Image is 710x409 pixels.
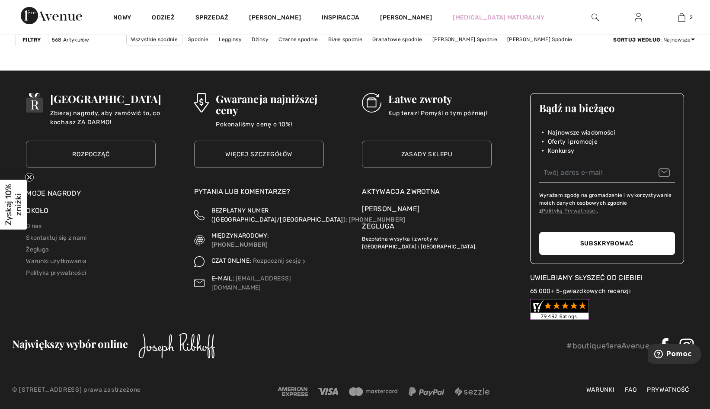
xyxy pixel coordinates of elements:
[690,13,693,21] span: 2
[211,275,291,291] a: [EMAIL_ADDRESS][DOMAIN_NAME]
[635,12,642,23] img: Moje informacje
[592,12,599,23] img: Szukaj w witrynie
[362,187,440,196] font: Aktywacja zwrotna
[455,387,489,396] img: Sezzle
[194,206,205,224] img: Bezpłatny numer (Kanada/USA)
[648,344,701,366] iframe: Opens a widget where you can find more information
[388,93,488,104] h3: Łatwe zwroty
[26,258,86,265] a: Warunki użytkowania
[539,232,675,255] button: Subskrybować
[195,14,228,23] a: Sprzedaż
[368,34,426,45] a: Granatowe spodnie
[211,207,343,223] span: BEZPŁATNY NUMER ([GEOGRAPHIC_DATA]/[GEOGRAPHIC_DATA]
[349,387,398,396] img: Mastercard
[25,173,34,181] button: Zamknij zwiastun
[503,34,576,45] a: [PERSON_NAME] Spodnie
[194,93,209,113] img: Lowest Price Guarantee
[126,33,182,45] a: Wszystkie spodnie
[274,34,322,45] a: Czarne spodnie
[542,208,597,214] a: Polityką Prywatności
[278,387,307,396] img: Amex
[253,257,307,264] a: Rozpocznij sesję
[211,241,268,248] a: [PHONE_NUMBER]
[362,187,492,197] a: Aktywacja zwrotna
[530,299,589,320] img: Customer Reviews
[362,141,492,168] a: Zasady sklepu
[343,216,406,223] a: ): [PHONE_NUMBER]
[539,191,675,215] label: Wyrażam zgodę na gromadzenie i wykorzystywanie moich danych osobowych zgodnie z .
[643,385,694,394] a: Prywatność
[26,141,156,168] a: Rozpocząć
[530,287,630,295] a: 65 000+ 5-gwiazdkowych recenzji
[184,34,213,45] a: Spodnie
[211,232,269,239] span: MIĘDZYNARODOWY:
[194,274,205,292] img: Skontaktuj się z nami
[380,13,432,22] a: [PERSON_NAME]
[656,338,672,354] img: Aktualności
[566,340,649,352] p: #boutique1ereAvenue
[3,184,23,225] span: Zyskaj 10% zniżki
[194,187,324,201] div: Pytania lub komentarze?
[26,222,42,230] a: O nas
[113,14,131,23] a: Nowy
[21,7,82,24] img: Aleja 1ère
[362,205,419,213] font: [PERSON_NAME]
[453,13,544,22] a: [MEDICAL_DATA] maturalny
[324,34,367,45] a: Białe spodnie
[362,222,394,230] a: Żegluga
[26,189,81,197] a: Moje nagrody
[628,12,649,23] a: Sign In
[194,141,324,168] a: Więcej szczegółów
[26,93,43,113] img: Avenue Rewards
[428,34,502,45] a: [PERSON_NAME] Spodnie
[301,258,307,264] img: Czat online
[216,120,324,137] p: Pokonaliśmy cenę o 10%!
[211,275,234,282] span: E-MAIL:
[582,385,619,394] a: Warunki
[22,36,41,44] strong: Filtry
[322,14,359,23] span: Inspiracja
[539,102,675,113] h3: Bądź na bieżąco
[548,137,598,146] span: Oferty i promocje
[152,14,175,23] a: Odzież
[409,387,445,396] img: Paypal
[388,109,488,126] p: Kup teraz! Pomyśl o tym później!
[660,12,703,23] a: 2
[12,385,241,394] p: © [STREET_ADDRESS] prawa zastrzeżone
[613,37,660,43] strong: Sortuj według
[247,34,273,45] a: Dżinsy
[26,234,86,242] a: Skontaktuj się z nami
[539,163,675,183] input: Twój adres e-mail
[613,37,691,43] font: : Najnowsze
[530,273,684,283] div: Uwielbiamy słyszeć od Ciebie!
[362,232,492,251] p: Bezpłatna wysyłka i zwroty w [GEOGRAPHIC_DATA] i [GEOGRAPHIC_DATA].
[249,14,301,23] a: [PERSON_NAME]
[362,204,492,214] a: [PERSON_NAME]
[548,146,574,155] span: Konkursy
[620,385,641,394] a: FAQ
[12,337,128,351] span: Największy wybór online
[318,388,338,395] img: Visa
[194,256,205,267] img: Czat online
[194,231,205,249] img: Międzynarodowy
[362,93,381,113] img: Easy Returns
[216,93,324,116] h3: Gwarancja najniższej ceny
[138,333,215,359] img: Joseph Ribkoff
[678,12,685,23] img: Moja torba
[50,109,161,126] p: Zbieraj nagrody, aby zamówić to, co kochasz ZA DARMO!
[679,338,694,354] img: Na Instagramie
[52,36,90,44] span: 568 Artykułów
[26,206,49,215] font: Około
[50,93,161,104] h3: [GEOGRAPHIC_DATA]
[26,269,86,277] a: Polityka prywatności
[548,128,615,137] span: Najnowsze wiadomości
[214,34,246,45] a: Legginsy
[211,257,252,264] span: CZAT ONLINE:
[26,246,49,253] a: Żegluga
